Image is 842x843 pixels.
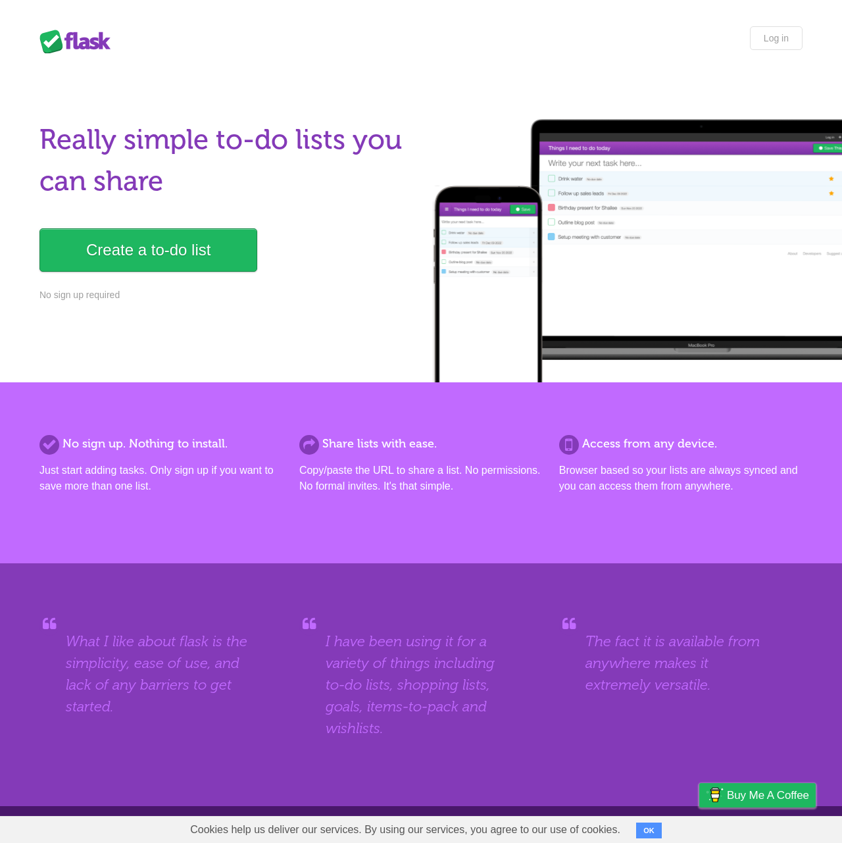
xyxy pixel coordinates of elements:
blockquote: What I like about flask is the simplicity, ease of use, and lack of any barriers to get started. [66,630,257,717]
p: Browser based so your lists are always synced and you can access them from anywhere. [559,463,803,494]
a: Buy me a coffee [699,783,816,807]
button: OK [636,823,662,838]
span: Buy me a coffee [727,784,809,807]
blockquote: The fact it is available from anywhere makes it extremely versatile. [585,630,776,696]
img: Buy me a coffee [706,784,724,806]
p: Copy/paste the URL to share a list. No permissions. No formal invites. It's that simple. [299,463,543,494]
div: Flask Lists [39,30,118,53]
a: Log in [750,26,803,50]
span: Cookies help us deliver our services. By using our services, you agree to our use of cookies. [177,817,633,843]
h1: Really simple to-do lists you can share [39,119,413,202]
p: No sign up required [39,288,413,302]
p: Just start adding tasks. Only sign up if you want to save more than one list. [39,463,283,494]
a: Create a to-do list [39,228,257,272]
h2: Share lists with ease. [299,435,543,453]
h2: Access from any device. [559,435,803,453]
blockquote: I have been using it for a variety of things including to-do lists, shopping lists, goals, items-... [326,630,516,739]
h2: No sign up. Nothing to install. [39,435,283,453]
